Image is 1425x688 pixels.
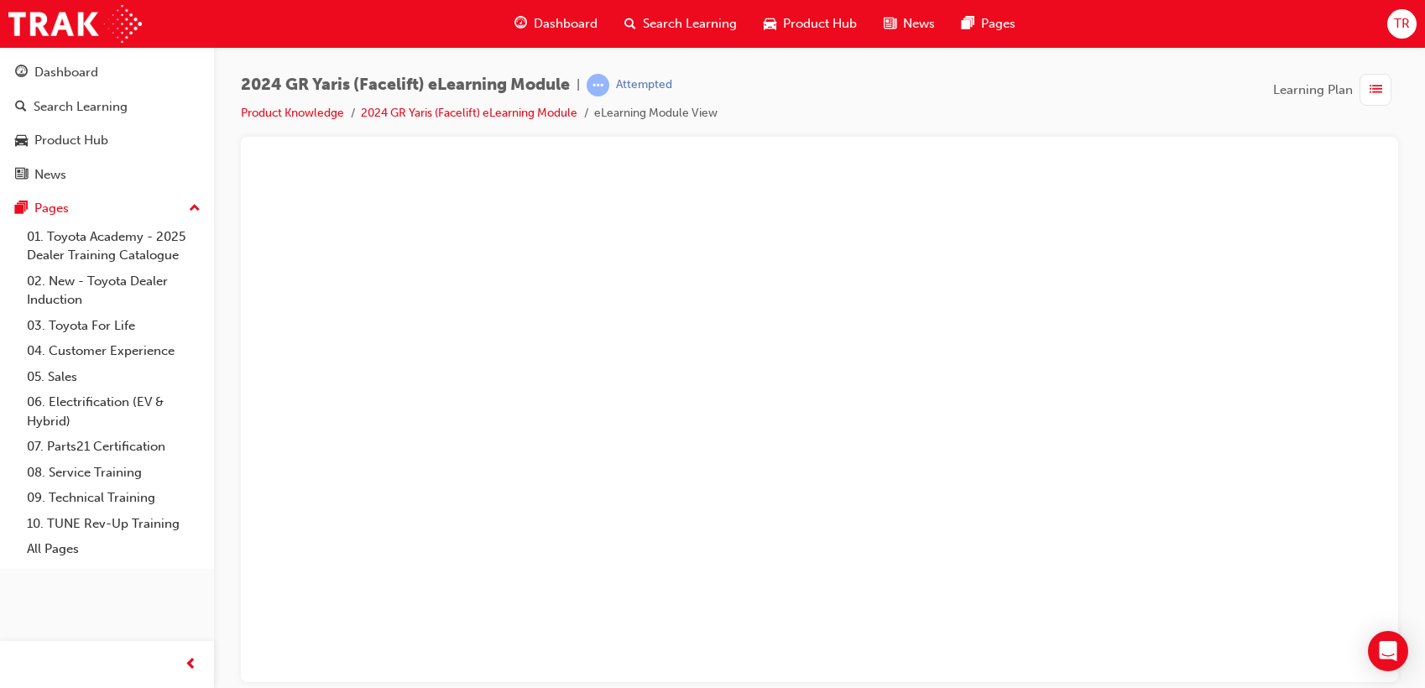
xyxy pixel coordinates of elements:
[870,7,948,41] a: news-iconNews
[34,131,108,150] div: Product Hub
[624,13,636,34] span: search-icon
[981,14,1015,34] span: Pages
[34,199,69,218] div: Pages
[189,198,201,220] span: up-icon
[8,5,142,43] img: Trak
[15,65,28,81] span: guage-icon
[1273,74,1398,106] button: Learning Plan
[501,7,611,41] a: guage-iconDashboard
[7,91,207,122] a: Search Learning
[20,511,207,537] a: 10. TUNE Rev-Up Training
[241,76,570,95] span: 2024 GR Yaris (Facelift) eLearning Module
[764,13,776,34] span: car-icon
[962,13,974,34] span: pages-icon
[185,654,197,675] span: prev-icon
[616,77,672,93] div: Attempted
[577,76,580,95] span: |
[20,313,207,339] a: 03. Toyota For Life
[20,338,207,364] a: 04. Customer Experience
[20,460,207,486] a: 08. Service Training
[20,224,207,268] a: 01. Toyota Academy - 2025 Dealer Training Catalogue
[7,125,207,156] a: Product Hub
[20,364,207,390] a: 05. Sales
[7,54,207,193] button: DashboardSearch LearningProduct HubNews
[15,133,28,149] span: car-icon
[34,165,66,185] div: News
[7,193,207,224] button: Pages
[903,14,935,34] span: News
[750,7,870,41] a: car-iconProduct Hub
[783,14,857,34] span: Product Hub
[34,63,98,82] div: Dashboard
[7,159,207,190] a: News
[514,13,527,34] span: guage-icon
[884,13,896,34] span: news-icon
[20,268,207,313] a: 02. New - Toyota Dealer Induction
[241,106,344,120] a: Product Knowledge
[20,434,207,460] a: 07. Parts21 Certification
[15,168,28,183] span: news-icon
[1370,80,1382,101] span: list-icon
[1368,631,1408,671] div: Open Intercom Messenger
[34,97,128,117] div: Search Learning
[20,536,207,562] a: All Pages
[15,100,27,115] span: search-icon
[20,389,207,434] a: 06. Electrification (EV & Hybrid)
[20,485,207,511] a: 09. Technical Training
[1273,81,1353,100] span: Learning Plan
[534,14,598,34] span: Dashboard
[948,7,1029,41] a: pages-iconPages
[611,7,750,41] a: search-iconSearch Learning
[1387,9,1417,39] button: TR
[7,57,207,88] a: Dashboard
[15,201,28,216] span: pages-icon
[361,106,577,120] a: 2024 GR Yaris (Facelift) eLearning Module
[643,14,737,34] span: Search Learning
[1394,14,1410,34] span: TR
[587,74,609,96] span: learningRecordVerb_ATTEMPT-icon
[594,104,718,123] li: eLearning Module View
